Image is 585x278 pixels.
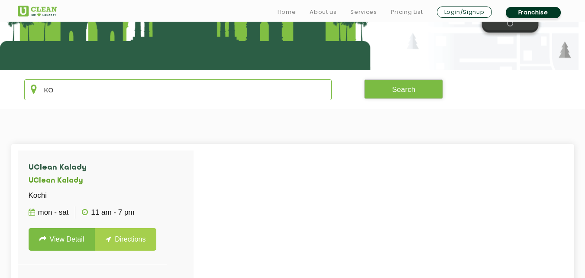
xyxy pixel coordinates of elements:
[437,7,492,18] a: Login/Signup
[82,206,134,219] p: 11 AM - 7 PM
[29,228,95,251] a: View Detail
[29,177,157,185] h5: UClean Kalady
[350,7,377,17] a: Services
[95,228,156,251] a: Directions
[364,79,443,99] button: Search
[506,7,561,18] a: Franchise
[29,190,157,202] p: Kochi
[29,164,157,172] h4: UClean Kalady
[278,7,296,17] a: Home
[29,206,69,219] p: Mon - Sat
[310,7,336,17] a: About us
[24,79,332,100] input: Enter city/area/pin Code
[18,6,57,16] img: UClean Laundry and Dry Cleaning
[391,7,423,17] a: Pricing List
